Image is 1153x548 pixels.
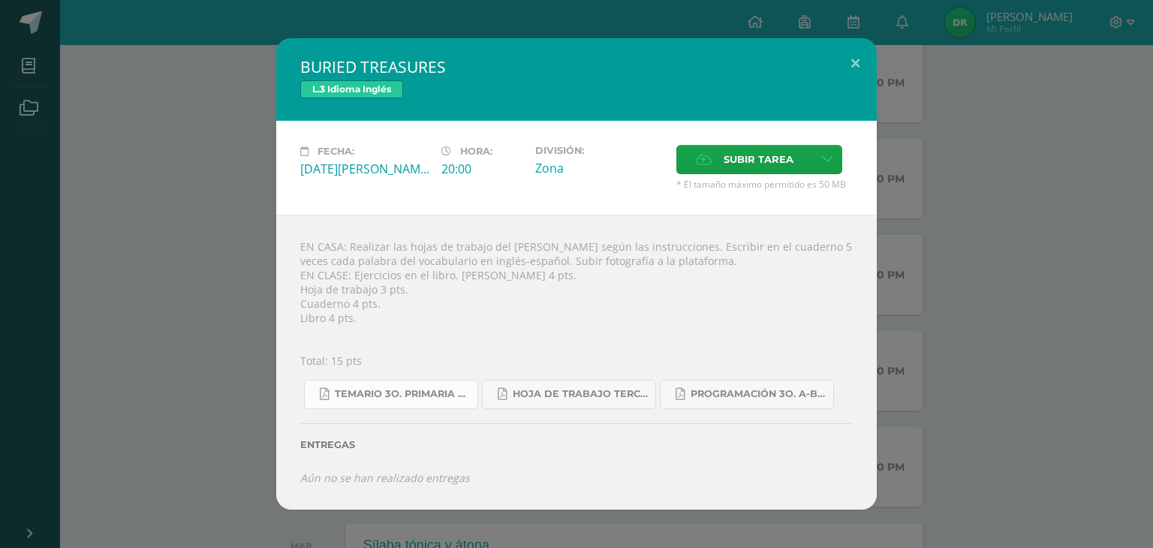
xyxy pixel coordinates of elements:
[300,161,429,177] div: [DATE][PERSON_NAME]
[535,145,664,156] label: División:
[300,439,853,450] label: Entregas
[318,146,354,157] span: Fecha:
[441,161,523,177] div: 20:00
[834,38,877,89] button: Close (Esc)
[300,56,853,77] h2: BURIED TREASURES
[513,388,648,400] span: Hoja de trabajo TERCERO1.pdf
[660,380,834,409] a: Programación 3o. A-B Inglés.pdf
[676,178,853,191] span: * El tamaño máximo permitido es 50 MB
[276,215,877,510] div: EN CASA: Realizar las hojas de trabajo del [PERSON_NAME] según las instrucciones. Escribir en el ...
[304,380,478,409] a: Temario 3o. primaria 4-2025.pdf
[535,160,664,176] div: Zona
[460,146,492,157] span: Hora:
[300,471,470,485] i: Aún no se han realizado entregas
[691,388,826,400] span: Programación 3o. A-B Inglés.pdf
[300,80,403,98] span: L.3 Idioma Inglés
[335,388,470,400] span: Temario 3o. primaria 4-2025.pdf
[482,380,656,409] a: Hoja de trabajo TERCERO1.pdf
[724,146,793,173] span: Subir tarea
